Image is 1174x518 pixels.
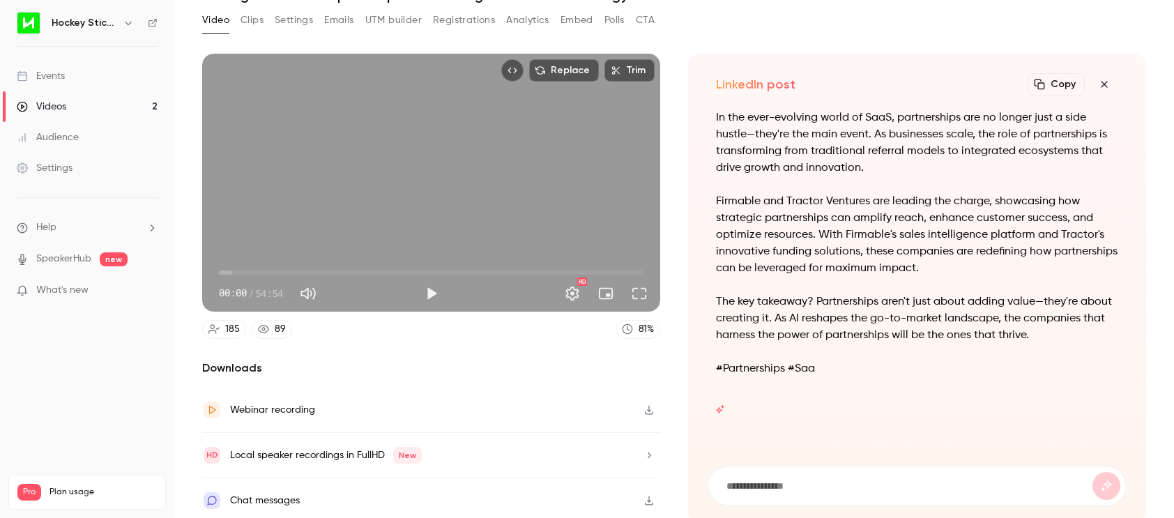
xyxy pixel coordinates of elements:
[230,447,422,464] div: Local speaker recordings in FullHD
[716,109,1118,176] p: In the ever-evolving world of SaaS, partnerships are no longer just a side hustle—they're the mai...
[230,402,315,418] div: Webinar recording
[241,9,264,31] button: Clips
[202,360,660,376] h2: Downloads
[219,286,247,300] span: 00:00
[433,9,495,31] button: Registrations
[219,286,283,300] div: 00:00
[100,252,128,266] span: new
[225,322,240,337] div: 185
[592,280,620,307] button: Turn on miniplayer
[202,320,246,339] a: 185
[17,484,41,501] span: Pro
[625,280,653,307] button: Full screen
[52,16,117,30] h6: Hockey Stick Advisory
[561,9,593,31] button: Embed
[36,220,56,235] span: Help
[506,9,549,31] button: Analytics
[17,161,73,175] div: Settings
[501,59,524,82] button: Embed video
[604,9,625,31] button: Polls
[716,294,1118,344] p: The key takeaway? Partnerships aren't just about adding value—they're about creating it. As AI re...
[393,447,422,464] span: New
[529,59,599,82] button: Replace
[17,12,40,34] img: Hockey Stick Advisory
[17,130,79,144] div: Audience
[716,360,1118,377] p: #Partnerships #Saa
[252,320,292,339] a: 89
[365,9,422,31] button: UTM builder
[17,69,65,83] div: Events
[255,286,283,300] span: 54:54
[1028,73,1085,96] button: Copy
[636,9,655,31] button: CTA
[639,322,654,337] div: 81 %
[275,9,313,31] button: Settings
[248,286,254,300] span: /
[230,492,300,509] div: Chat messages
[604,59,655,82] button: Trim
[558,280,586,307] button: Settings
[324,9,353,31] button: Emails
[49,487,157,498] span: Plan usage
[17,220,158,235] li: help-dropdown-opener
[418,280,445,307] button: Play
[275,322,286,337] div: 89
[202,9,229,31] button: Video
[294,280,322,307] button: Mute
[716,76,795,93] h2: LinkedIn post
[17,100,66,114] div: Videos
[616,320,660,339] a: 81%
[36,252,91,266] a: SpeakerHub
[577,277,587,286] div: HD
[716,193,1118,277] p: Firmable and Tractor Ventures are leading the charge, showcasing how strategic partnerships can a...
[36,283,89,298] span: What's new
